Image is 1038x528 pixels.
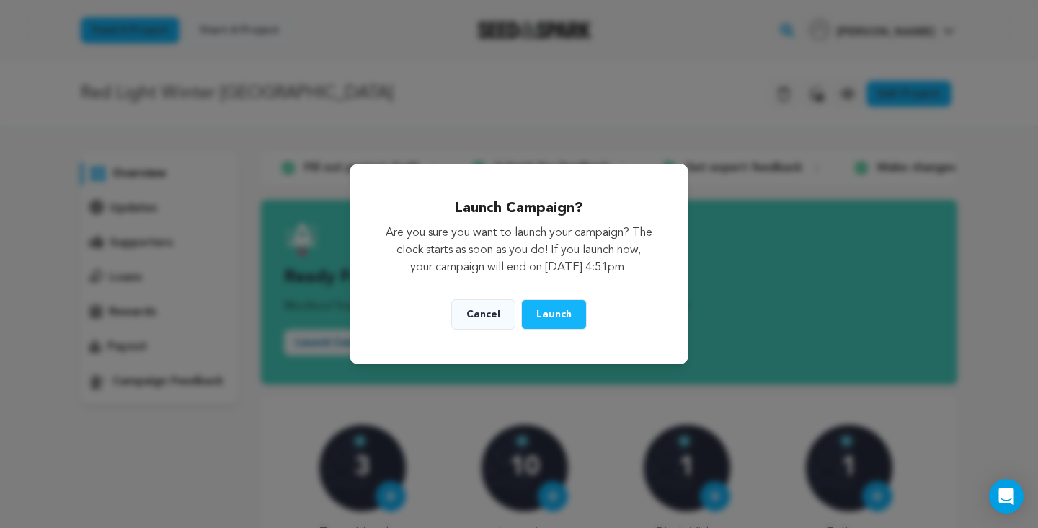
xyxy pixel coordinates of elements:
span: Launch [536,309,572,320]
h2: Launch Campaign? [384,198,653,219]
p: Are you sure you want to launch your campaign? The clock starts as soon as you do! If you launch ... [384,224,653,276]
button: Launch [521,299,587,330]
button: Cancel [451,299,515,330]
div: Open Intercom Messenger [989,479,1024,514]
